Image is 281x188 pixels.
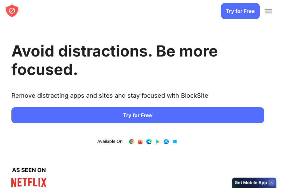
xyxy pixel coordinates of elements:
[221,3,260,19] a: Try for Free
[11,107,264,123] a: Try for Free
[11,42,264,79] h1: Avoid distractions. Be more focused.
[5,3,19,18] img: blocksite logo
[265,9,272,13] button: Toggle Menu
[5,3,19,19] a: blocksite logo
[11,92,208,104] text: Remove distracting apps and sites and stay focused with BlockSite
[97,139,122,145] text: Available On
